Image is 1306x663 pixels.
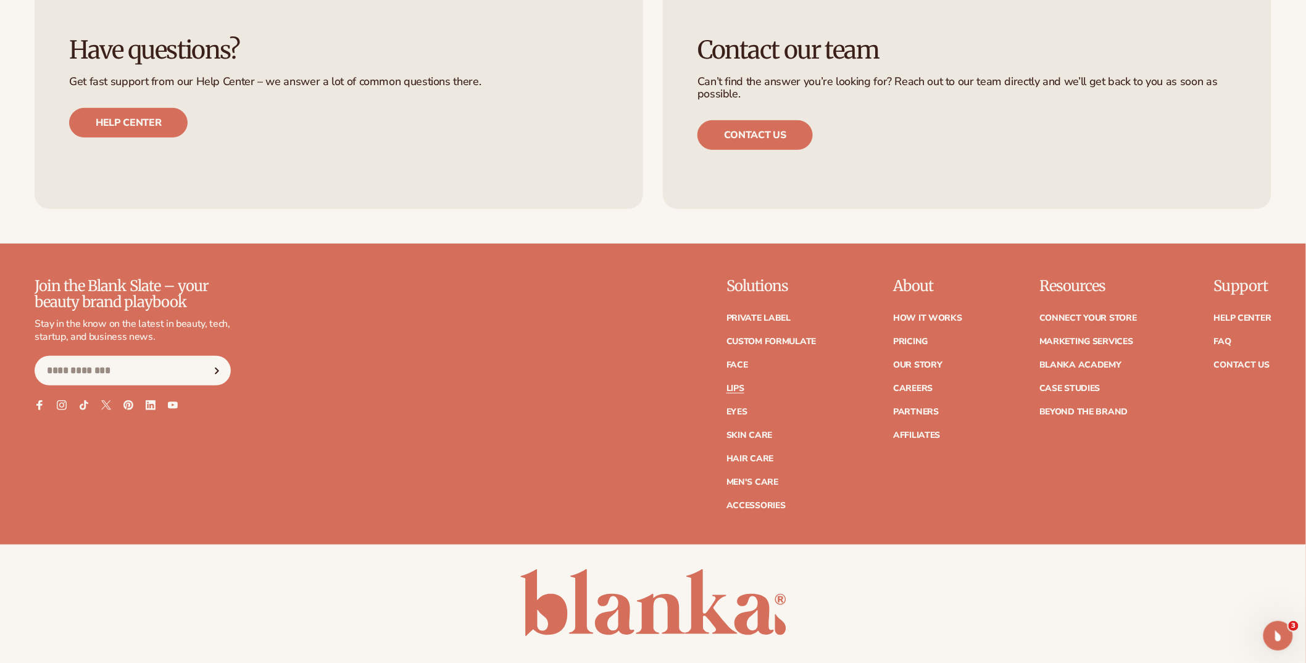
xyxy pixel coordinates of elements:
[893,337,928,346] a: Pricing
[1039,408,1128,416] a: Beyond the brand
[69,108,188,138] a: Help center
[1039,361,1121,369] a: Blanka Academy
[69,36,609,64] h3: Have questions?
[726,431,772,440] a: Skin Care
[1289,621,1299,631] span: 3
[726,384,744,393] a: Lips
[726,314,791,323] a: Private label
[1214,278,1271,294] p: Support
[726,278,817,294] p: Solutions
[893,278,962,294] p: About
[726,455,773,463] a: Hair Care
[69,76,609,88] p: Get fast support from our Help Center – we answer a lot of common questions there.
[203,356,230,385] button: Subscribe
[726,478,778,487] a: Men's Care
[35,318,231,344] p: Stay in the know on the latest in beauty, tech, startup, and business news.
[1214,337,1231,346] a: FAQ
[697,36,1237,64] h3: Contact our team
[697,120,813,150] a: Contact us
[1039,278,1137,294] p: Resources
[1214,361,1270,369] a: Contact Us
[893,431,940,440] a: Affiliates
[697,76,1237,101] p: Can’t find the answer you’re looking for? Reach out to our team directly and we’ll get back to yo...
[35,278,231,311] p: Join the Blank Slate – your beauty brand playbook
[893,314,962,323] a: How It Works
[726,408,747,416] a: Eyes
[1039,337,1133,346] a: Marketing services
[1039,384,1100,393] a: Case Studies
[1039,314,1137,323] a: Connect your store
[893,361,942,369] a: Our Story
[1263,621,1293,651] iframe: Intercom live chat
[1214,314,1271,323] a: Help Center
[893,408,939,416] a: Partners
[726,337,817,346] a: Custom formulate
[893,384,933,393] a: Careers
[726,361,748,369] a: Face
[726,501,786,510] a: Accessories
